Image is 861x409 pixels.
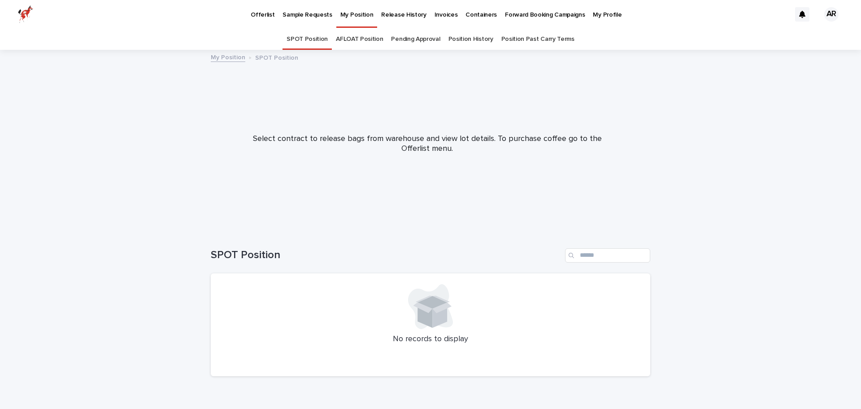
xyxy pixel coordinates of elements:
a: Pending Approval [391,29,440,50]
img: zttTXibQQrCfv9chImQE [18,5,33,23]
a: AFLOAT Position [336,29,383,50]
p: No records to display [222,334,639,344]
a: SPOT Position [287,29,328,50]
p: Select contract to release bags from warehouse and view lot details. To purchase coffee go to the... [248,134,607,154]
a: Position History [448,29,493,50]
h1: SPOT Position [211,249,561,262]
a: My Position [211,52,245,62]
div: AR [824,7,839,22]
p: SPOT Position [255,52,298,62]
a: Position Past Carry Terms [501,29,574,50]
input: Search [565,248,650,263]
